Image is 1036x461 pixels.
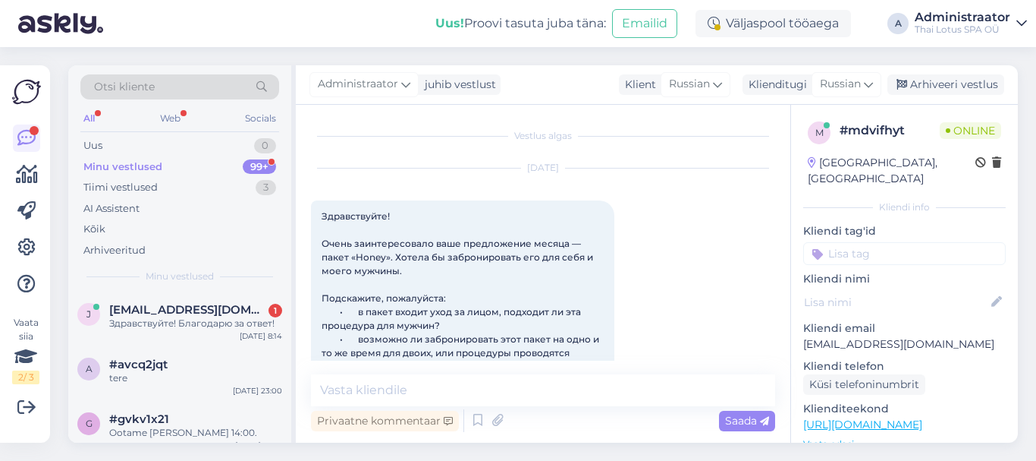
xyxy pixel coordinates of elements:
span: a [86,363,93,374]
a: [URL][DOMAIN_NAME] [803,418,922,431]
div: Здравствуйте! Благодарю за ответ! [109,317,282,330]
span: Russian [669,76,710,93]
div: # mdvifhyt [840,122,940,140]
span: jana.goidina98@gmail.com [109,303,267,317]
span: m [815,127,824,138]
div: Kõik [83,222,105,237]
div: Klient [619,77,656,93]
span: Russian [820,76,861,93]
a: AdministraatorThai Lotus SPA OÜ [915,11,1027,36]
div: 1 [268,304,282,317]
span: g [86,418,93,429]
div: 0 [254,138,276,153]
div: Uus [83,138,102,153]
input: Lisa tag [803,242,1006,265]
div: [DATE] 8:14 [240,330,282,342]
div: 2 / 3 [12,371,39,384]
div: Küsi telefoninumbrit [803,374,925,395]
div: AI Assistent [83,201,140,216]
div: Vaata siia [12,316,39,384]
div: Arhiveeri vestlus [887,74,1004,95]
p: Kliendi email [803,320,1006,336]
div: 99+ [243,159,276,175]
p: Kliendi telefon [803,358,1006,374]
span: j [86,308,91,320]
div: tere [109,371,282,385]
div: Kliendi info [803,201,1006,214]
span: Minu vestlused [146,270,214,283]
p: Kliendi tag'id [803,223,1006,239]
div: Proovi tasuta juba täna: [435,14,606,33]
div: A [887,13,909,34]
span: #gvkv1x21 [109,412,169,426]
div: Socials [242,109,279,128]
div: [DATE] 12:05 [235,440,282,451]
div: 3 [256,180,276,195]
p: Vaata edasi ... [803,437,1006,451]
div: juhib vestlust [419,77,496,93]
div: Privaatne kommentaar [311,411,459,431]
span: #avcq2jqt [109,358,168,371]
span: Online [940,122,1001,139]
div: Minu vestlused [83,159,162,175]
div: [GEOGRAPHIC_DATA], [GEOGRAPHIC_DATA] [808,155,975,187]
div: Administraator [915,11,1010,24]
button: Emailid [612,9,677,38]
span: Otsi kliente [94,79,155,95]
span: Saada [725,414,769,428]
div: Ootame [PERSON_NAME] 14:00. [109,426,282,440]
input: Lisa nimi [804,294,988,311]
p: [EMAIL_ADDRESS][DOMAIN_NAME] [803,336,1006,352]
p: Kliendi nimi [803,271,1006,287]
p: Klienditeekond [803,401,1006,417]
div: [DATE] 23:00 [233,385,282,396]
img: Askly Logo [12,77,41,106]
div: Vestlus algas [311,129,775,143]
div: Väljaspool tööaega [695,10,851,37]
div: Thai Lotus SPA OÜ [915,24,1010,36]
div: Klienditugi [742,77,807,93]
div: Arhiveeritud [83,243,146,258]
div: All [80,109,98,128]
div: Web [157,109,184,128]
span: Administraator [318,76,398,93]
div: [DATE] [311,161,775,175]
div: Tiimi vestlused [83,180,158,195]
b: Uus! [435,16,464,30]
